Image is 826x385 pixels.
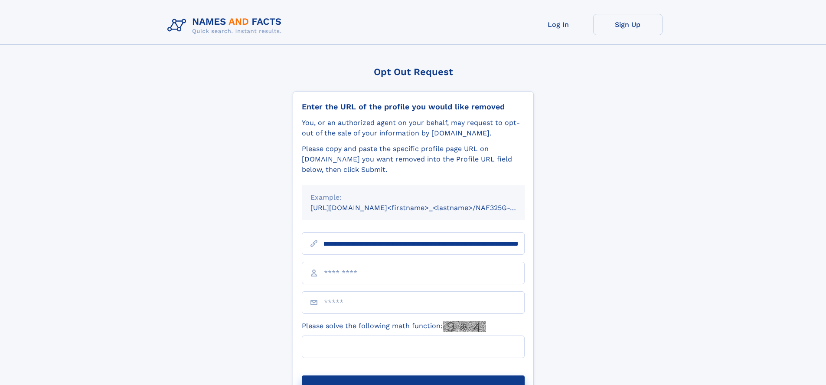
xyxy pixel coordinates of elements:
[293,66,534,77] div: Opt Out Request
[593,14,663,35] a: Sign Up
[524,14,593,35] a: Log In
[310,192,516,203] div: Example:
[302,321,486,332] label: Please solve the following math function:
[310,204,541,212] small: [URL][DOMAIN_NAME]<firstname>_<lastname>/NAF325G-xxxxxxxx
[302,118,525,138] div: You, or an authorized agent on your behalf, may request to opt-out of the sale of your informatio...
[302,102,525,112] div: Enter the URL of the profile you would like removed
[164,14,289,37] img: Logo Names and Facts
[302,144,525,175] div: Please copy and paste the specific profile page URL on [DOMAIN_NAME] you want removed into the Pr...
